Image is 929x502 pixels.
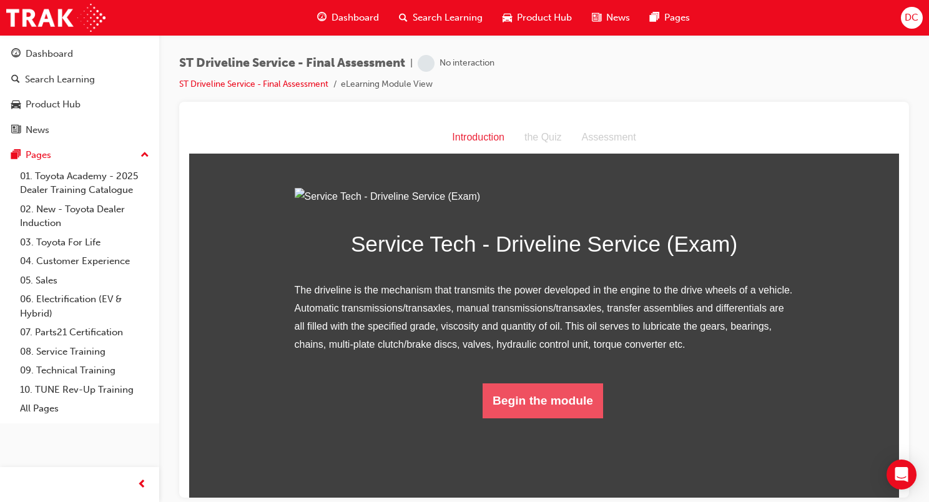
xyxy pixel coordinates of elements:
a: Dashboard [5,42,154,66]
a: 06. Electrification (EV & Hybrid) [15,290,154,323]
a: search-iconSearch Learning [389,5,493,31]
a: Search Learning [5,68,154,91]
span: News [606,11,630,25]
img: Service Tech - Driveline Service (Exam) [106,66,605,84]
span: guage-icon [317,10,327,26]
span: pages-icon [650,10,659,26]
a: 01. Toyota Academy - 2025 Dealer Training Catalogue [15,167,154,200]
button: Begin the module [293,262,414,297]
li: eLearning Module View [341,77,433,92]
a: ST Driveline Service - Final Assessment [179,79,328,89]
div: No interaction [440,57,494,69]
a: 05. Sales [15,271,154,290]
a: news-iconNews [582,5,640,31]
button: DashboardSearch LearningProduct HubNews [5,40,154,144]
span: up-icon [140,147,149,164]
span: Pages [664,11,690,25]
a: 04. Customer Experience [15,252,154,271]
span: search-icon [399,10,408,26]
span: guage-icon [11,49,21,60]
div: the Quiz [325,7,383,25]
div: Open Intercom Messenger [887,460,917,490]
a: pages-iconPages [640,5,700,31]
span: car-icon [503,10,512,26]
span: learningRecordVerb_NONE-icon [418,55,435,72]
span: prev-icon [137,477,147,493]
a: 09. Technical Training [15,361,154,380]
a: 03. Toyota For Life [15,233,154,252]
span: DC [905,11,918,25]
img: Trak [6,4,106,32]
div: Pages [26,148,51,162]
span: | [410,56,413,71]
a: car-iconProduct Hub [493,5,582,31]
div: Product Hub [26,97,81,112]
a: 08. Service Training [15,342,154,362]
span: Search Learning [413,11,483,25]
span: Dashboard [332,11,379,25]
span: Product Hub [517,11,572,25]
span: news-icon [11,125,21,136]
h1: Service Tech - Driveline Service (Exam) [106,104,605,140]
a: guage-iconDashboard [307,5,389,31]
div: Search Learning [25,72,95,87]
span: car-icon [11,99,21,111]
a: Product Hub [5,93,154,116]
span: news-icon [592,10,601,26]
div: Introduction [253,7,325,25]
a: All Pages [15,399,154,418]
a: 07. Parts21 Certification [15,323,154,342]
div: News [26,123,49,137]
span: ST Driveline Service - Final Assessment [179,56,405,71]
span: search-icon [11,74,20,86]
span: pages-icon [11,150,21,161]
p: The driveline is the mechanism that transmits the power developed in the engine to the drive whee... [106,160,605,232]
button: DC [901,7,923,29]
button: Pages [5,144,154,167]
a: 02. New - Toyota Dealer Induction [15,200,154,233]
div: Assessment [383,7,457,25]
a: News [5,119,154,142]
div: Dashboard [26,47,73,61]
a: 10. TUNE Rev-Up Training [15,380,154,400]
